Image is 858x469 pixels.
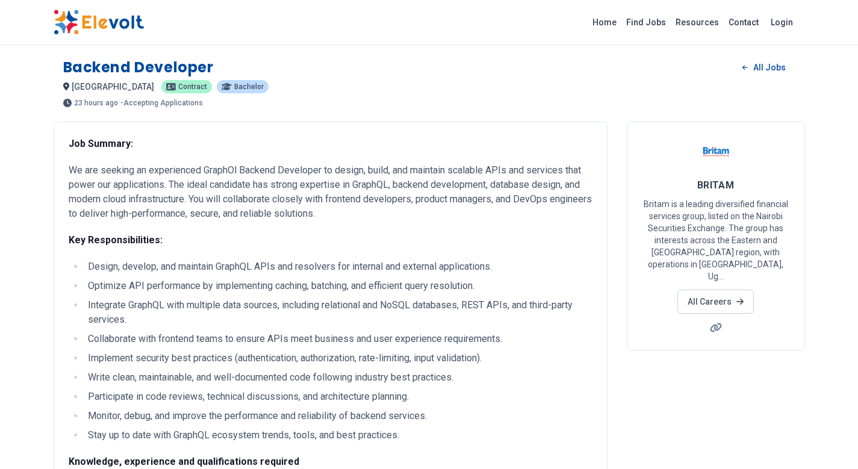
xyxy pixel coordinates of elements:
[701,137,731,167] img: BRITAM
[69,163,592,221] p: We are seeking an experienced GraphOl Backend Developer to design, build, and maintain scalable A...
[697,179,735,191] span: BRITAM
[84,298,592,327] li: Integrate GraphQL with multiple data sources, including relational and NoSQL databases, REST APIs...
[763,10,800,34] a: Login
[84,279,592,293] li: Optimize API performance by implementing caching, batching, and efficient query resolution.
[84,370,592,385] li: Write clean, maintainable, and well-documented code following industry best practices.
[84,351,592,365] li: Implement security best practices (authentication, authorization, rate-limiting, input validation).
[120,99,203,107] p: - Accepting Applications
[84,259,592,274] li: Design, develop, and maintain GraphQL APIs and resolvers for internal and external applications.
[733,58,795,76] a: All Jobs
[84,332,592,346] li: Collaborate with frontend teams to ensure APIs meet business and user experience requirements.
[72,82,154,92] span: [GEOGRAPHIC_DATA]
[671,13,724,32] a: Resources
[178,83,207,90] span: Contract
[54,10,144,35] img: Elevolt
[84,390,592,404] li: Participate in code reviews, technical discussions, and architecture planning.
[69,234,163,246] strong: Key Responsibilities:
[588,13,621,32] a: Home
[642,198,790,282] p: Britam is a leading diversified financial services group, listed on the Nairobi Securities Exchan...
[84,409,592,423] li: Monitor, debug, and improve the performance and reliability of backend services.
[69,456,299,467] strong: Knowledge, experience and qualifications required
[234,83,264,90] span: Bachelor
[621,13,671,32] a: Find Jobs
[69,138,133,149] strong: Job Summary:
[677,290,754,314] a: All Careers
[724,13,763,32] a: Contact
[74,99,118,107] span: 23 hours ago
[84,428,592,443] li: Stay up to date with GraphQL ecosystem trends, tools, and best practices.
[63,58,214,77] h1: Backend Developer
